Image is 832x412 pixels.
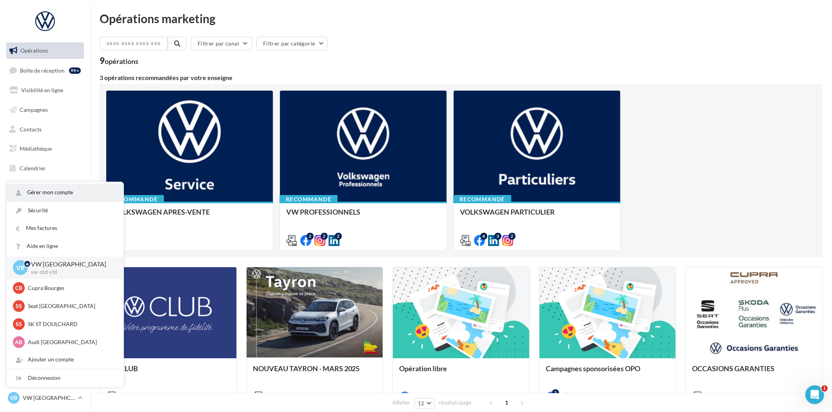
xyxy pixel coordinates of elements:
[100,57,138,65] div: 9
[414,398,434,409] button: 12
[7,237,124,255] a: Aide en ligne
[392,399,410,407] span: Afficher
[280,195,338,204] div: Recommandé
[439,399,471,407] span: résultats/page
[7,184,124,201] a: Gérer mon compte
[335,233,342,240] div: 2
[23,394,75,402] p: VW [GEOGRAPHIC_DATA]
[5,121,85,138] a: Contacts
[692,364,774,373] span: OCCASIONS GARANTIES
[20,47,48,54] span: Opérations
[7,202,124,219] a: Sécurité
[546,364,640,373] span: Campagnes sponsorisées OPO
[253,364,360,373] span: NOUVEAU TAYRON - MARS 2025
[10,394,18,402] span: VB
[20,106,48,113] span: Campagnes
[28,338,114,346] p: Audi [GEOGRAPHIC_DATA]
[418,400,425,407] span: 12
[16,263,25,272] span: VB
[7,369,124,387] div: Déconnexion
[106,195,164,204] div: Recommandé
[191,37,252,50] button: Filtrer par canal
[100,75,823,81] div: 3 opérations recommandées par votre enseigne
[307,233,314,240] div: 2
[552,389,559,396] div: 2
[5,42,85,59] a: Opérations
[500,396,513,409] span: 1
[20,165,46,171] span: Calendrier
[494,233,501,240] div: 3
[5,62,85,79] a: Boîte de réception99+
[31,260,111,269] p: VW [GEOGRAPHIC_DATA]
[5,206,85,229] a: Campagnes DataOnDemand
[15,284,22,292] span: CB
[399,364,447,373] span: Opération libre
[453,195,511,204] div: Recommandé
[5,180,85,203] a: PLV et print personnalisable
[805,385,824,404] iframe: Intercom live chat
[28,320,114,328] p: SK ST DOULCHARD
[509,233,516,240] div: 2
[7,219,124,237] a: Mes factures
[100,13,823,24] div: Opérations marketing
[5,82,85,98] a: Visibilité en ligne
[480,233,487,240] div: 4
[20,126,42,132] span: Contacts
[7,351,124,368] div: Ajouter un compte
[20,67,65,73] span: Boîte de réception
[5,102,85,118] a: Campagnes
[321,233,328,240] div: 2
[21,87,63,93] span: Visibilité en ligne
[20,145,52,152] span: Médiathèque
[5,140,85,157] a: Médiathèque
[15,338,23,346] span: AB
[28,284,114,292] p: Cupra Bourges
[256,37,328,50] button: Filtrer par catégorie
[460,208,555,216] span: VOLKSWAGEN PARTICULIER
[105,58,138,65] div: opérations
[31,269,111,276] p: vw-std-std
[6,390,84,405] a: VB VW [GEOGRAPHIC_DATA]
[16,302,22,310] span: SS
[113,208,210,216] span: VOLKSWAGEN APRES-VENTE
[286,208,360,216] span: VW PROFESSIONNELS
[69,67,81,74] div: 99+
[16,320,22,328] span: SS
[821,385,828,392] span: 1
[5,160,85,177] a: Calendrier
[28,302,114,310] p: Seat [GEOGRAPHIC_DATA]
